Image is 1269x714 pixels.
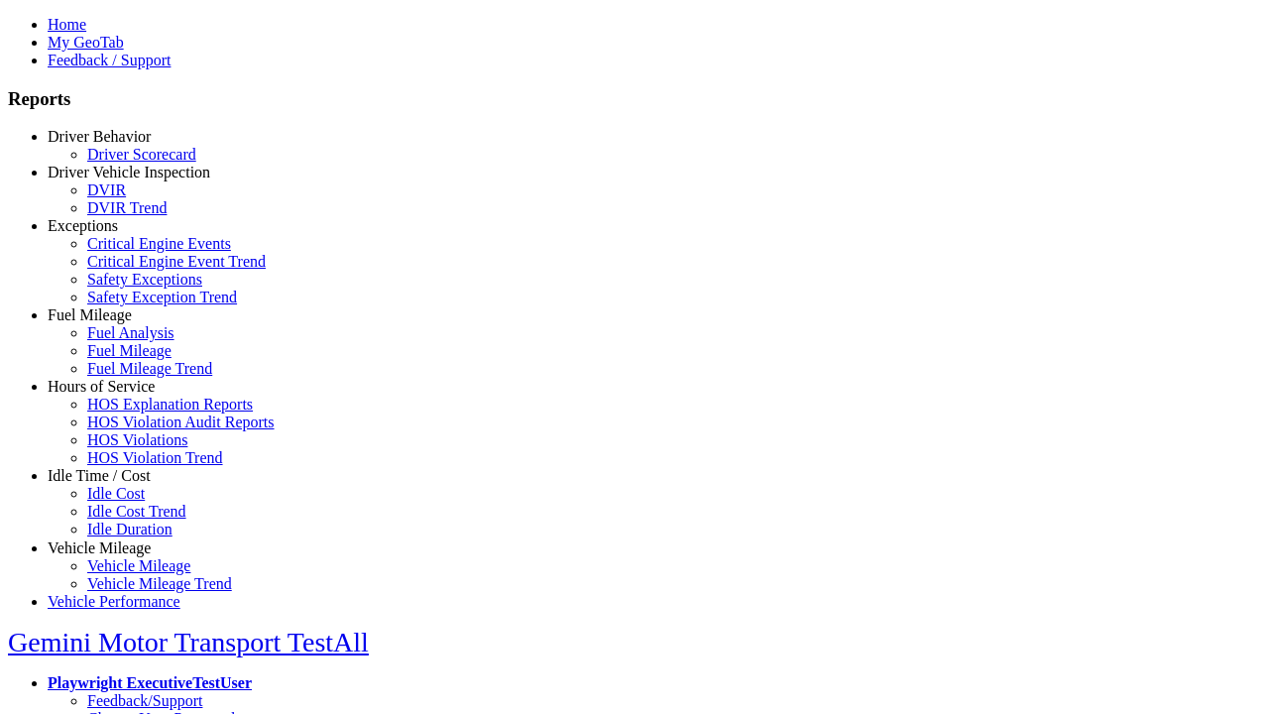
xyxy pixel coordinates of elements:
[48,52,171,68] a: Feedback / Support
[87,253,266,270] a: Critical Engine Event Trend
[48,217,118,234] a: Exceptions
[87,521,173,537] a: Idle Duration
[8,88,1261,110] h3: Reports
[87,146,196,163] a: Driver Scorecard
[87,324,174,341] a: Fuel Analysis
[48,164,210,180] a: Driver Vehicle Inspection
[87,575,232,592] a: Vehicle Mileage Trend
[48,378,155,395] a: Hours of Service
[48,593,180,610] a: Vehicle Performance
[87,271,202,288] a: Safety Exceptions
[87,503,186,520] a: Idle Cost Trend
[87,289,237,305] a: Safety Exception Trend
[87,342,172,359] a: Fuel Mileage
[87,360,212,377] a: Fuel Mileage Trend
[87,557,190,574] a: Vehicle Mileage
[8,627,369,657] a: Gemini Motor Transport TestAll
[87,235,231,252] a: Critical Engine Events
[48,467,151,484] a: Idle Time / Cost
[87,449,223,466] a: HOS Violation Trend
[48,16,86,33] a: Home
[87,396,253,413] a: HOS Explanation Reports
[87,692,202,709] a: Feedback/Support
[87,431,187,448] a: HOS Violations
[48,128,151,145] a: Driver Behavior
[48,674,252,691] a: Playwright ExecutiveTestUser
[87,485,145,502] a: Idle Cost
[48,306,132,323] a: Fuel Mileage
[87,181,126,198] a: DVIR
[87,414,275,430] a: HOS Violation Audit Reports
[48,539,151,556] a: Vehicle Mileage
[48,34,124,51] a: My GeoTab
[87,199,167,216] a: DVIR Trend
